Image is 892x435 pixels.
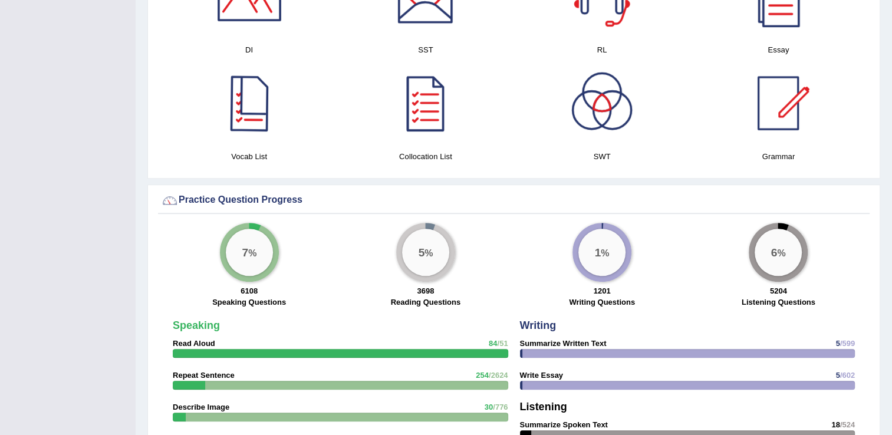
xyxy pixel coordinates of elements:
strong: 3698 [417,286,434,295]
strong: 1201 [594,286,611,295]
strong: Summarize Spoken Text [520,420,608,429]
strong: Describe Image [173,403,229,411]
label: Speaking Questions [212,296,286,308]
span: /2624 [489,371,508,380]
h4: Vocab List [167,150,331,163]
label: Listening Questions [742,296,815,308]
big: 1 [595,246,601,259]
div: Practice Question Progress [161,192,867,209]
label: Writing Questions [569,296,635,308]
strong: 5204 [770,286,787,295]
span: /602 [840,371,855,380]
span: 30 [485,403,493,411]
strong: Write Essay [520,371,563,380]
span: 5 [835,371,840,380]
big: 6 [771,246,778,259]
span: /524 [840,420,855,429]
span: 18 [831,420,840,429]
div: % [226,229,273,276]
span: /599 [840,339,855,348]
strong: Speaking [173,319,220,331]
big: 5 [418,246,424,259]
h4: Collocation List [343,150,508,163]
strong: Listening [520,401,567,413]
strong: Repeat Sentence [173,371,235,380]
label: Reading Questions [391,296,460,308]
span: 254 [476,371,489,380]
span: /51 [497,339,508,348]
div: % [578,229,626,276]
span: 84 [489,339,497,348]
span: 5 [835,339,840,348]
div: % [402,229,449,276]
big: 7 [242,246,248,259]
h4: Essay [696,44,861,56]
h4: SWT [520,150,684,163]
h4: DI [167,44,331,56]
strong: Summarize Written Text [520,339,607,348]
h4: SST [343,44,508,56]
h4: Grammar [696,150,861,163]
strong: Writing [520,319,557,331]
span: /776 [493,403,508,411]
strong: Read Aloud [173,339,215,348]
div: % [755,229,802,276]
strong: 6108 [241,286,258,295]
h4: RL [520,44,684,56]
